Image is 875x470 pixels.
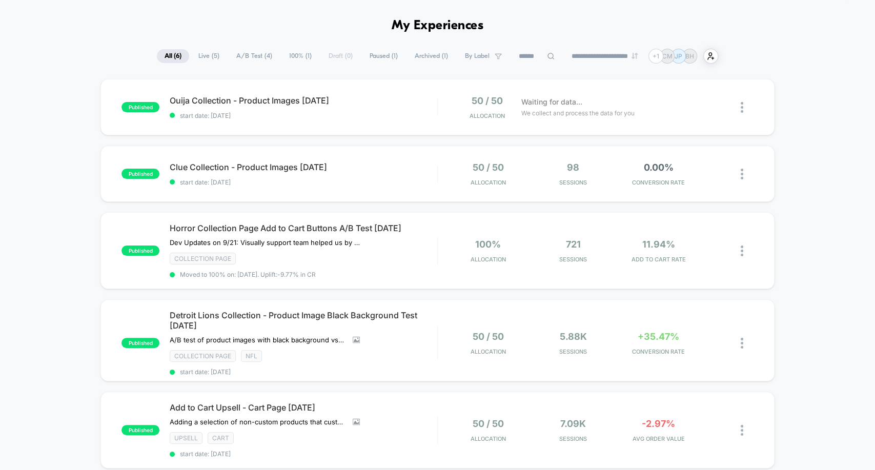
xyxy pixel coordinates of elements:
span: 98 [567,162,579,173]
span: Upsell [170,432,202,444]
span: 0.00% [643,162,673,173]
img: close [741,102,743,113]
span: Ouija Collection - Product Images [DATE] [170,95,437,106]
span: Moved to 100% on: [DATE] . Uplift: -9.77% in CR [180,271,316,278]
span: published [121,102,159,112]
span: Paused ( 1 ) [362,49,405,63]
span: published [121,425,159,435]
span: Adding a selection of non-custom products that customers can add to their cart while on the Cart ... [170,418,345,426]
span: 50 / 50 [472,95,503,106]
span: Sessions [533,256,613,263]
p: JP [675,52,682,60]
span: Allocation [471,348,506,355]
span: 5.88k [560,331,587,342]
span: published [121,169,159,179]
img: end [632,53,638,59]
img: close [741,246,743,256]
span: Sessions [533,348,613,355]
span: Allocation [470,112,505,119]
span: 721 [566,239,581,250]
img: close [741,169,743,179]
span: 50 / 50 [473,418,504,429]
span: start date: [DATE] [170,112,437,119]
span: Add to Cart Upsell - Cart Page [DATE] [170,402,437,413]
span: 100% [475,239,501,250]
img: close [741,425,743,436]
span: 100% ( 1 ) [281,49,319,63]
span: 11.94% [642,239,675,250]
span: ADD TO CART RATE [618,256,698,263]
span: Waiting for data... [521,96,582,108]
span: Allocation [471,256,506,263]
span: -2.97% [642,418,675,429]
span: We collect and process the data for you [521,108,635,118]
span: start date: [DATE] [170,450,437,458]
span: 50 / 50 [473,162,504,173]
span: CONVERSION RATE [618,179,698,186]
span: +35.47% [638,331,679,342]
span: Cart [208,432,234,444]
span: Clue Collection - Product Images [DATE] [170,162,437,172]
span: Collection Page [170,350,236,362]
span: Archived ( 1 ) [407,49,456,63]
span: 50 / 50 [473,331,504,342]
span: published [121,338,159,348]
p: BH [685,52,694,60]
span: Sessions [533,179,613,186]
span: A/B test of product images with black background vs control.Goal(s): Improve adds to cart, conver... [170,336,345,344]
span: All ( 6 ) [157,49,189,63]
div: + 1 [648,49,663,64]
p: CM [662,52,673,60]
span: By Label [465,52,490,60]
span: Sessions [533,435,613,442]
img: close [741,338,743,349]
span: NFL [241,350,262,362]
span: published [121,246,159,256]
span: A/B Test ( 4 ) [229,49,280,63]
span: Allocation [471,435,506,442]
span: Detroit Lions Collection - Product Image Black Background Test [DATE] [170,310,437,331]
span: 7.09k [560,418,586,429]
span: Live ( 5 ) [191,49,227,63]
span: Dev Updates on 9/21: Visually support team helped us by allowing the Add to Cart button be clicka... [170,238,360,247]
span: start date: [DATE] [170,368,437,376]
span: CONVERSION RATE [618,348,698,355]
span: AVG ORDER VALUE [618,435,698,442]
h1: My Experiences [392,18,483,33]
span: start date: [DATE] [170,178,437,186]
span: Allocation [471,179,506,186]
span: Collection Page [170,253,236,264]
span: Horror Collection Page Add to Cart Buttons A/B Test [DATE] [170,223,437,233]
